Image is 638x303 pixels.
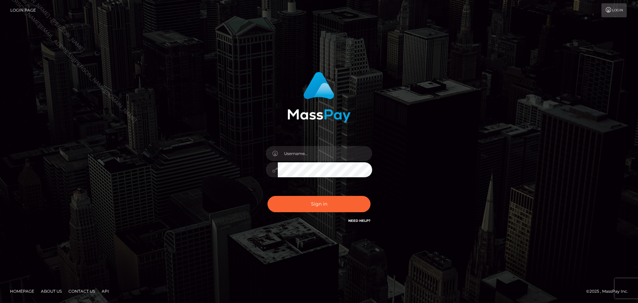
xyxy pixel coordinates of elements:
input: Username... [278,146,372,161]
div: © 2025 , MassPay Inc. [586,288,633,295]
a: Contact Us [66,286,98,296]
img: MassPay Login [287,72,351,123]
a: About Us [38,286,64,296]
a: Homepage [7,286,37,296]
a: Login [601,3,627,17]
a: Need Help? [348,219,371,223]
a: API [99,286,112,296]
button: Sign in [267,196,371,212]
a: Login Page [10,3,36,17]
